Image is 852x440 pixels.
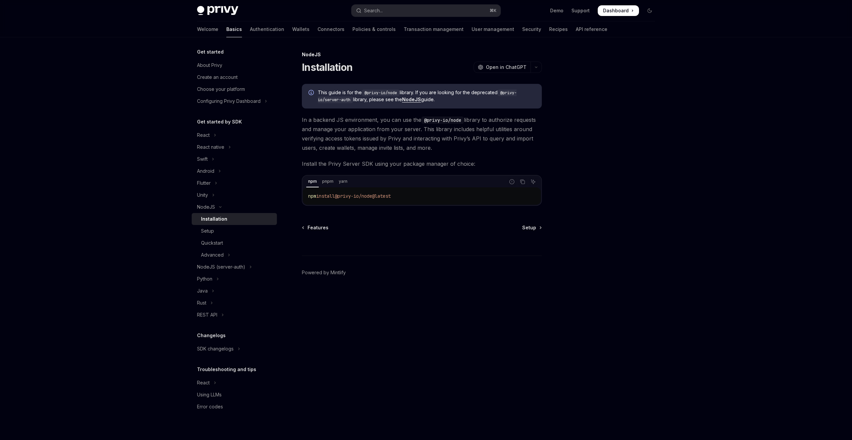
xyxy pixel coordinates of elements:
[362,90,400,96] code: @privy-io/node
[197,403,223,411] div: Error codes
[226,21,242,37] a: Basics
[197,311,217,319] div: REST API
[192,213,277,225] a: Installation
[603,7,629,14] span: Dashboard
[421,116,464,124] code: @privy-io/node
[192,83,277,95] a: Choose your platform
[302,115,542,152] span: In a backend JS environment, you can use the library to authorize requests and manage your applic...
[201,215,227,223] div: Installation
[316,193,335,199] span: install
[364,7,383,15] div: Search...
[197,263,245,271] div: NodeJS (server-auth)
[318,89,535,103] span: This guide is for the library. If you are looking for the deprecated library, please see the guide.
[197,61,222,69] div: About Privy
[197,118,242,126] h5: Get started by SDK
[302,51,542,58] div: NodeJS
[318,21,344,37] a: Connectors
[337,177,349,185] div: yarn
[192,261,277,273] button: Toggle NodeJS (server-auth) section
[192,273,277,285] button: Toggle Python section
[192,401,277,413] a: Error codes
[529,177,537,186] button: Ask AI
[404,21,464,37] a: Transaction management
[192,177,277,189] button: Toggle Flutter section
[197,85,245,93] div: Choose your platform
[192,71,277,83] a: Create an account
[192,153,277,165] button: Toggle Swift section
[302,159,542,168] span: Install the Privy Server SDK using your package manager of choice:
[192,201,277,213] button: Toggle NodeJS section
[320,177,335,185] div: pnpm
[197,167,214,175] div: Android
[522,224,541,231] a: Setup
[549,21,568,37] a: Recipes
[518,177,527,186] button: Copy the contents from the code block
[576,21,607,37] a: API reference
[197,21,218,37] a: Welcome
[571,7,590,14] a: Support
[192,129,277,141] button: Toggle React section
[197,203,215,211] div: NodeJS
[472,21,514,37] a: User management
[197,191,208,199] div: Unity
[197,143,224,151] div: React native
[309,90,315,97] svg: Info
[197,391,222,399] div: Using LLMs
[197,299,206,307] div: Rust
[192,165,277,177] button: Toggle Android section
[192,297,277,309] button: Toggle Rust section
[508,177,516,186] button: Report incorrect code
[308,193,316,199] span: npm
[201,239,223,247] div: Quickstart
[303,224,328,231] a: Features
[197,331,226,339] h5: Changelogs
[192,309,277,321] button: Toggle REST API section
[197,179,211,187] div: Flutter
[192,237,277,249] a: Quickstart
[197,155,208,163] div: Swift
[197,275,212,283] div: Python
[192,377,277,389] button: Toggle React section
[192,343,277,355] button: Toggle SDK changelogs section
[522,21,541,37] a: Security
[197,379,210,387] div: React
[197,6,238,15] img: dark logo
[644,5,655,16] button: Toggle dark mode
[402,97,421,103] a: NodeJS
[292,21,310,37] a: Wallets
[192,189,277,201] button: Toggle Unity section
[351,5,501,17] button: Open search
[550,7,563,14] a: Demo
[197,48,224,56] h5: Get started
[302,61,352,73] h1: Installation
[318,90,517,103] code: @privy-io/server-auth
[192,59,277,71] a: About Privy
[197,345,234,353] div: SDK changelogs
[192,95,277,107] button: Toggle Configuring Privy Dashboard section
[197,73,238,81] div: Create an account
[197,131,210,139] div: React
[598,5,639,16] a: Dashboard
[192,249,277,261] button: Toggle Advanced section
[197,365,256,373] h5: Troubleshooting and tips
[192,389,277,401] a: Using LLMs
[308,224,328,231] span: Features
[522,224,536,231] span: Setup
[352,21,396,37] a: Policies & controls
[197,97,261,105] div: Configuring Privy Dashboard
[335,193,391,199] span: @privy-io/node@latest
[306,177,319,185] div: npm
[197,287,208,295] div: Java
[302,269,346,276] a: Powered by Mintlify
[250,21,284,37] a: Authentication
[201,227,214,235] div: Setup
[486,64,527,71] span: Open in ChatGPT
[192,285,277,297] button: Toggle Java section
[201,251,224,259] div: Advanced
[490,8,497,13] span: ⌘ K
[192,141,277,153] button: Toggle React native section
[192,225,277,237] a: Setup
[474,62,531,73] button: Open in ChatGPT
